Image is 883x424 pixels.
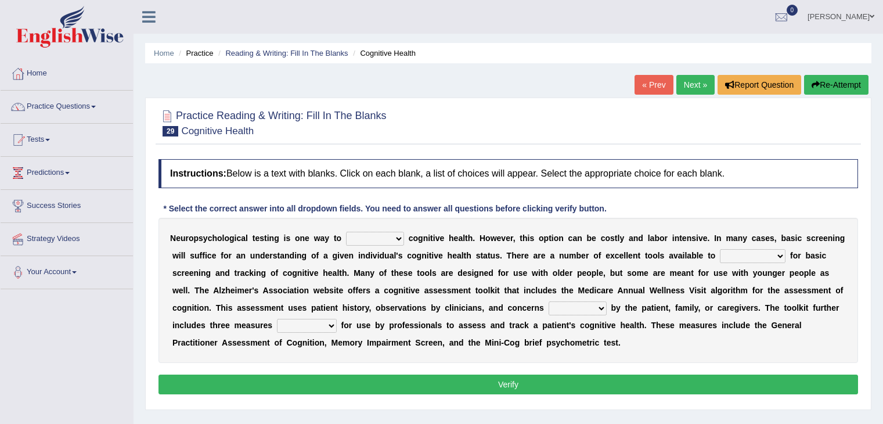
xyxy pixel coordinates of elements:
b: m [569,251,576,260]
b: e [189,268,194,278]
b: e [185,268,189,278]
b: c [208,233,212,243]
b: g [840,233,845,243]
b: d [290,251,295,260]
b: a [323,251,328,260]
b: p [194,233,199,243]
b: i [199,268,201,278]
b: a [810,251,815,260]
li: Practice [176,48,213,59]
b: n [687,233,692,243]
b: d [225,268,230,278]
b: r [586,251,589,260]
b: b [654,233,659,243]
b: n [738,233,743,243]
b: c [245,268,250,278]
b: v [373,251,377,260]
b: i [683,251,685,260]
b: n [284,251,290,260]
b: t [645,251,648,260]
b: t [465,233,468,243]
a: Predictions [1,157,133,186]
b: e [305,233,309,243]
b: o [412,251,417,260]
b: h [466,251,471,260]
b: s [199,233,203,243]
b: c [811,233,816,243]
b: g [333,251,338,260]
b: t [304,268,307,278]
b: l [658,251,660,260]
b: n [297,268,302,278]
b: o [287,268,293,278]
b: l [246,233,248,243]
b: o [605,233,610,243]
b: i [832,233,835,243]
b: e [314,268,319,278]
b: y [743,233,747,243]
b: u [564,251,570,260]
b: i [431,251,434,260]
b: i [267,233,269,243]
b: e [452,251,457,260]
b: m [726,233,733,243]
b: n [835,233,840,243]
span: 29 [163,126,178,136]
b: e [255,233,260,243]
a: Reading & Writing: Fill In The Blanks [225,49,348,58]
b: i [428,233,430,243]
b: l [626,251,628,260]
b: h [468,233,473,243]
a: Home [154,49,174,58]
b: n [297,251,302,260]
b: i [427,251,429,260]
b: s [476,251,481,260]
b: b [805,251,810,260]
b: t [480,251,483,260]
span: 0 [787,5,798,16]
b: n [255,251,260,260]
b: i [377,251,380,260]
b: b [576,251,582,260]
b: a [280,251,284,260]
b: w [491,233,497,243]
b: e [619,251,624,260]
b: i [235,233,237,243]
button: Report Question [718,75,801,95]
b: n [220,268,225,278]
b: t [235,268,237,278]
b: a [687,251,691,260]
b: c [409,233,413,243]
b: n [300,233,305,243]
b: e [819,233,823,243]
b: s [610,233,615,243]
b: o [224,251,229,260]
b: d [260,251,265,260]
b: g [302,251,307,260]
b: g [418,233,423,243]
b: w [172,251,179,260]
b: f [200,251,203,260]
b: n [349,251,354,260]
li: Cognitive Health [350,48,416,59]
b: h [522,233,528,243]
b: v [435,233,440,243]
b: o [337,233,342,243]
b: s [190,251,194,260]
b: a [215,268,220,278]
b: t [520,233,522,243]
b: e [344,251,349,260]
b: r [181,268,184,278]
b: o [653,251,658,260]
b: n [633,251,638,260]
b: a [678,251,683,260]
b: a [629,233,633,243]
b: e [703,233,708,243]
b: e [506,233,510,243]
b: c [615,251,619,260]
b: b [691,251,697,260]
b: a [733,233,738,243]
b: s [770,233,774,243]
b: d [380,251,385,260]
b: s [660,251,665,260]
